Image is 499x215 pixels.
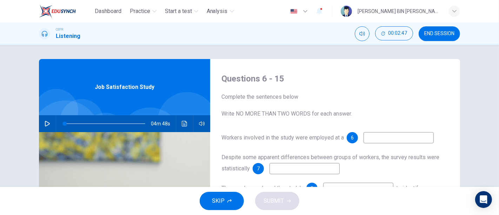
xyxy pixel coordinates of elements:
[165,7,192,15] span: Start a test
[221,93,449,118] span: Complete the sentences below Write NO MORE THAN TWO WORDS for each answer.
[127,5,159,18] button: Practice
[388,31,407,36] span: 00:02:47
[375,26,413,41] div: Hide
[204,5,237,18] button: Analysis
[257,166,260,171] span: 7
[351,135,354,140] span: 6
[179,115,190,132] button: Click to see the audio transcription
[221,154,439,172] span: Despite some apparent differences between groups of workers, the survey results were statistically
[92,5,124,18] button: Dashboard
[475,191,492,208] div: Open Intercom Messenger
[162,5,201,18] button: Start a test
[207,7,228,15] span: Analysis
[311,186,313,191] span: 8
[341,6,352,17] img: Profile picture
[95,7,121,15] span: Dashboard
[221,185,304,191] span: The speaker analysed the study's
[95,83,154,91] span: Job Satisfaction Study
[355,26,370,41] div: Mute
[358,7,440,15] div: [PERSON_NAME] BIN [PERSON_NAME]
[130,7,150,15] span: Practice
[39,4,92,18] a: EduSynch logo
[151,115,176,132] span: 04m 48s
[200,192,244,210] button: SKIP
[419,26,460,41] button: END SESSION
[221,73,449,84] h4: Questions 6 - 15
[39,4,76,18] img: EduSynch logo
[212,196,225,206] span: SKIP
[56,27,63,32] span: CEFR
[290,9,298,14] img: en
[56,32,80,40] h1: Listening
[424,31,454,37] span: END SESSION
[375,26,413,40] button: 00:02:47
[221,134,344,141] span: Workers involved in the study were employed at a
